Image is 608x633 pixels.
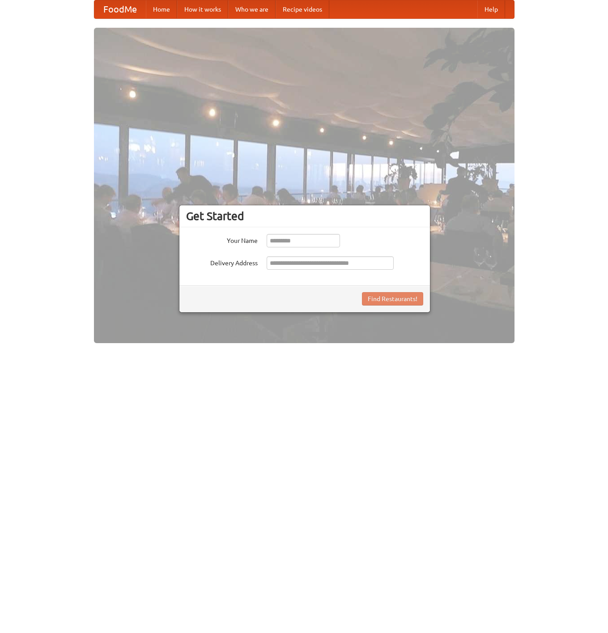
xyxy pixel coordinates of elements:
[186,234,258,245] label: Your Name
[362,292,423,306] button: Find Restaurants!
[146,0,177,18] a: Home
[177,0,228,18] a: How it works
[228,0,276,18] a: Who we are
[276,0,329,18] a: Recipe videos
[94,0,146,18] a: FoodMe
[477,0,505,18] a: Help
[186,209,423,223] h3: Get Started
[186,256,258,268] label: Delivery Address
